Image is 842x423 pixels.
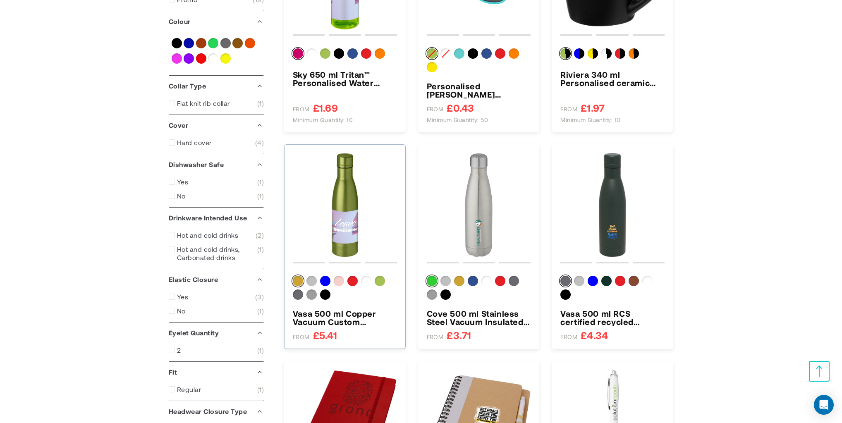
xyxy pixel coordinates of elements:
[169,307,264,315] a: No 1
[196,53,206,64] a: Red
[293,289,303,300] div: Titanium
[169,323,264,343] div: Eyelet Quantity
[255,293,264,301] span: 3
[320,276,330,286] div: Blue
[293,153,397,257] img: Vasa 500 ml Copper Vacuum Custom Insulated Water Bottle
[220,53,231,64] a: Yellow
[320,48,330,59] div: Lime
[177,346,181,354] span: 2
[427,333,444,341] span: FROM
[293,116,353,124] span: Minimum quantity: 10
[293,276,303,286] div: Gold
[245,38,255,48] a: Orange
[629,48,639,59] div: Solid black&Orange
[427,289,437,300] div: Matted Grey
[629,276,639,286] div: Bronze
[334,276,344,286] div: Rose gold
[169,362,264,382] div: Fit
[601,276,612,286] div: Green flash
[427,153,531,257] img: Cove 500 ml Stainless Steel Vacuum Insulated Water Bottle
[427,48,531,76] div: Colour
[169,76,264,96] div: Collar Type
[293,70,397,87] a: Sky 650 ml Tritan™ Personalised Water Bottle
[560,333,577,341] span: FROM
[427,276,531,303] div: Colour
[172,53,182,64] a: Pink
[220,38,231,48] a: Grey
[293,309,397,326] a: Vasa 500 ml Copper Vacuum Custom Insulated Water Bottle
[184,53,194,64] a: Purple
[169,401,264,422] div: Headwear Closure Type
[588,48,598,59] div: Solid black&Yellow
[560,276,665,303] div: Colour
[257,385,264,394] span: 1
[232,38,243,48] a: Natural
[172,38,182,48] a: Black
[169,231,264,239] a: Hot and cold drinks 2
[427,105,444,113] span: FROM
[177,178,188,186] span: Yes
[306,276,317,286] div: Silver
[177,139,212,147] span: Hard cover
[427,82,531,98] h3: Personalised [PERSON_NAME] Sunglasses
[334,48,344,59] div: Solid black
[293,276,397,303] div: Colour
[509,276,519,286] div: Titanium
[454,276,464,286] div: Gold
[581,330,608,340] span: £4.34
[427,82,531,98] a: Personalised Sun Ray Sunglasses
[440,48,451,59] div: White
[293,48,303,59] div: Magenta
[560,48,665,62] div: Colour
[169,385,264,394] a: Regular 1
[184,38,194,48] a: Blue
[560,70,665,87] a: Riviera 340 ml Personalised ceramic mug
[454,48,464,59] div: Aqua blue
[257,99,264,108] span: 1
[306,48,317,59] div: White
[169,293,264,301] a: Yes 3
[320,289,330,300] div: Solid black
[169,154,264,175] div: Dishwasher Safe
[814,395,834,415] div: Open Intercom Messenger
[560,153,665,257] img: Vasa 500 ml RCS certified recycled stainless steel copper vacuum insulated bottle
[177,231,238,239] span: Hot and cold drinks
[169,178,264,186] a: Yes 1
[208,53,218,64] a: White
[177,192,186,200] span: No
[257,346,264,354] span: 1
[169,115,264,136] div: Cover
[440,276,451,286] div: Silver
[427,309,531,326] a: Cove 500 ml Stainless Steel Vacuum Insulated Water Bottle
[440,289,451,300] div: Solid black
[427,116,488,124] span: Minimum quantity: 50
[256,231,264,239] span: 2
[306,289,317,300] div: Matted Grey
[560,309,665,326] a: Vasa 500 ml RCS certified recycled stainless steel copper vacuum insulated bottle
[169,269,264,290] div: Elastic Closure
[468,48,478,59] div: Solid black
[347,48,358,59] div: Royal blue
[560,276,571,286] div: Titanium
[169,346,264,354] a: 2 1
[177,293,188,301] span: Yes
[375,276,385,286] div: Lime
[481,48,492,59] div: Royal blue
[177,385,201,394] span: Regular
[447,330,471,340] span: £3.71
[601,48,612,59] div: Solid black&White
[427,276,437,286] div: Lime green
[574,276,584,286] div: Silver
[347,276,358,286] div: Red
[169,208,264,228] div: Drinkware Intended Use
[257,192,264,200] span: 1
[495,48,505,59] div: Red
[427,48,437,59] div: Lime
